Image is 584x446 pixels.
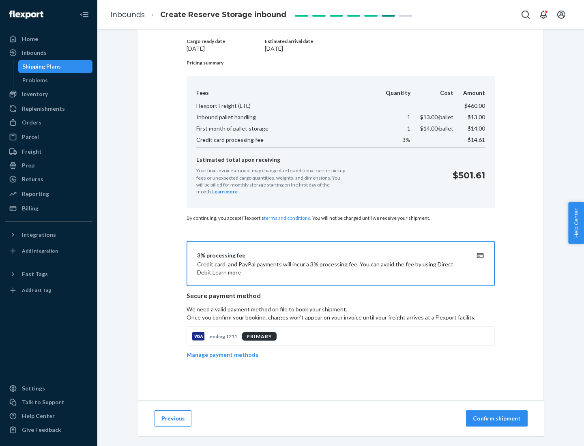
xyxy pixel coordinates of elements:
[466,410,528,427] button: Confirm shipment
[22,247,58,254] div: Add Integration
[22,287,51,294] div: Add Fast Tag
[197,260,465,277] p: Credit card, and PayPal payments will incur a 3% processing fee. You can avoid the fee by using D...
[464,102,485,109] span: $460.00
[5,396,92,409] a: Talk to Support
[453,169,485,182] p: $501.61
[155,410,191,427] button: Previous
[5,173,92,186] a: Returns
[160,10,286,19] span: Create Reserve Storage inbound
[410,89,453,100] th: Cost
[22,148,42,156] div: Freight
[22,412,55,420] div: Help Center
[187,291,495,300] p: Secure payment method
[213,268,241,277] button: Learn more
[376,89,410,100] th: Quantity
[18,60,93,73] a: Shipping Plans
[187,59,495,66] p: Pricing summary
[5,88,92,101] a: Inventory
[5,202,92,215] a: Billing
[22,105,65,113] div: Replenishments
[5,284,92,297] a: Add Fast Tag
[468,114,485,120] span: $13.00
[196,89,376,100] th: Fees
[568,202,584,244] button: Help Center
[22,204,39,212] div: Billing
[196,123,376,134] td: First month of pallet storage
[196,167,346,195] p: Your final invoice amount may change due to additional carrier pickup fees or unexpected cargo qu...
[5,102,92,115] a: Replenishments
[376,100,410,111] td: -
[376,111,410,123] td: 1
[265,45,495,53] p: [DATE]
[197,251,465,259] div: 3% processing fee
[376,134,410,148] td: 3%
[22,62,61,71] div: Shipping Plans
[22,133,39,141] div: Parcel
[420,114,453,120] span: $13.00 /pallet
[420,125,453,132] span: $14.00 /pallet
[517,6,534,23] button: Open Search Box
[453,89,485,100] th: Amount
[5,423,92,436] button: Give Feedback
[210,333,237,340] p: ending 1211
[187,38,263,45] p: Cargo ready date
[22,49,47,57] div: Inbounds
[18,74,93,87] a: Problems
[5,46,92,59] a: Inbounds
[468,125,485,132] span: $14.00
[5,116,92,129] a: Orders
[22,398,64,406] div: Talk to Support
[5,268,92,281] button: Fast Tags
[22,190,49,198] div: Reporting
[22,270,48,278] div: Fast Tags
[187,351,258,359] p: Manage payment methods
[535,6,552,23] button: Open notifications
[5,228,92,241] button: Integrations
[5,159,92,172] a: Prep
[22,76,48,84] div: Problems
[5,131,92,144] a: Parcel
[242,332,277,341] div: PRIMARY
[104,3,293,27] ol: breadcrumbs
[22,35,38,43] div: Home
[187,214,495,221] p: By continuing, you accept Flexport's . You will not be charged until we receive your shipment.
[553,6,569,23] button: Open account menu
[264,215,310,221] a: terms and conditions
[22,90,48,98] div: Inventory
[5,382,92,395] a: Settings
[22,161,34,169] div: Prep
[22,231,56,239] div: Integrations
[22,118,41,127] div: Orders
[376,123,410,134] td: 1
[22,426,61,434] div: Give Feedback
[22,175,43,183] div: Returns
[5,145,92,158] a: Freight
[5,244,92,257] a: Add Integration
[473,414,521,422] p: Confirm shipment
[265,38,495,45] p: Estimated arrival date
[196,111,376,123] td: Inbound pallet handling
[5,410,92,422] a: Help Center
[110,10,145,19] a: Inbounds
[196,100,376,111] td: Flexport Freight (LTL)
[76,6,92,23] button: Close Navigation
[187,305,495,322] p: We need a valid payment method on file to book your shipment.
[212,188,238,195] button: Learn more
[5,187,92,200] a: Reporting
[5,32,92,45] a: Home
[187,313,495,322] p: Once you confirm your booking, charges won't appear on your invoice until your freight arrives at...
[468,136,485,143] span: $14.61
[187,45,263,53] p: [DATE]
[196,156,446,164] p: Estimated total upon receiving
[9,11,43,19] img: Flexport logo
[22,384,45,392] div: Settings
[196,134,376,148] td: Credit card processing fee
